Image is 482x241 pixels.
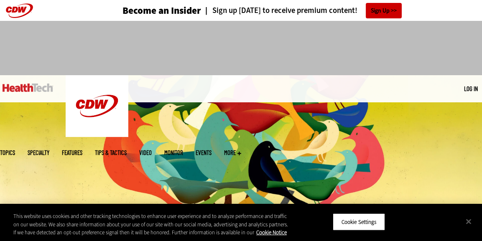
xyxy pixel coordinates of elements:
img: Home [3,84,53,92]
iframe: advertisement [89,29,393,67]
span: Specialty [28,150,49,156]
a: Sign up [DATE] to receive premium content! [201,7,357,15]
a: Events [196,150,212,156]
a: MonITor [164,150,183,156]
div: This website uses cookies and other tracking technologies to enhance user experience and to analy... [13,212,289,237]
span: More [224,150,241,156]
img: Home [66,75,128,137]
a: Tips & Tactics [95,150,127,156]
div: User menu [464,84,478,93]
a: More information about your privacy [256,229,287,236]
a: Video [139,150,152,156]
a: Features [62,150,82,156]
a: Sign Up [366,3,402,18]
a: Log in [464,85,478,92]
button: Cookie Settings [333,213,385,231]
button: Close [459,212,478,231]
a: CDW [66,130,128,139]
a: Become an Insider [122,6,201,15]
